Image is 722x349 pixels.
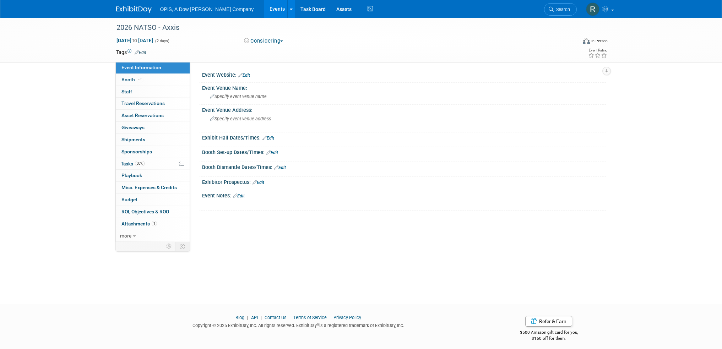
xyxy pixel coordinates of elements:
span: Sponsorships [121,149,152,154]
a: Privacy Policy [333,315,361,320]
div: Exhibitor Prospectus: [202,177,606,186]
span: [DATE] [DATE] [116,37,153,44]
a: Terms of Service [293,315,327,320]
a: Booth [116,74,190,86]
div: Event Venue Name: [202,83,606,92]
div: Booth Set-up Dates/Times: [202,147,606,156]
div: Booth Dismantle Dates/Times: [202,162,606,171]
a: Edit [266,150,278,155]
span: | [245,315,250,320]
span: more [120,233,131,239]
div: Event Format [535,37,608,48]
img: Format-Inperson.png [583,38,590,44]
button: Considering [241,37,286,45]
div: Event Rating [588,49,607,52]
a: ROI, Objectives & ROO [116,206,190,218]
a: Edit [274,165,286,170]
a: Event Information [116,62,190,73]
span: Asset Reservations [121,113,164,118]
td: Personalize Event Tab Strip [163,242,175,251]
span: Booth [121,77,143,82]
span: Budget [121,197,137,202]
a: Edit [253,180,264,185]
span: Attachments [121,221,157,227]
span: to [131,38,138,43]
a: more [116,230,190,242]
a: Blog [235,315,244,320]
sup: ® [317,322,319,326]
span: | [288,315,292,320]
a: Edit [135,50,146,55]
span: Playbook [121,173,142,178]
a: Giveaways [116,122,190,133]
div: $500 Amazon gift card for you, [492,325,606,341]
span: Misc. Expenses & Credits [121,185,177,190]
a: Shipments [116,134,190,146]
img: ExhibitDay [116,6,152,13]
a: Sponsorships [116,146,190,158]
div: Event Notes: [202,190,606,200]
span: Giveaways [121,125,145,130]
a: Travel Reservations [116,98,190,109]
a: Refer & Earn [525,316,572,327]
span: | [259,315,264,320]
div: Event Website: [202,70,606,79]
div: In-Person [591,38,608,44]
span: Specify event venue address [210,116,271,121]
td: Tags [116,49,146,56]
a: Staff [116,86,190,98]
span: 1 [152,221,157,226]
a: Playbook [116,170,190,181]
td: Toggle Event Tabs [175,242,190,251]
span: Staff [121,89,132,94]
a: Contact Us [265,315,287,320]
a: Edit [238,73,250,78]
a: Misc. Expenses & Credits [116,182,190,193]
i: Booth reservation complete [138,77,142,81]
span: Specify event venue name [210,94,267,99]
span: Tasks [121,161,145,167]
a: Asset Reservations [116,110,190,121]
div: Copyright © 2025 ExhibitDay, Inc. All rights reserved. ExhibitDay is a registered trademark of Ex... [116,321,481,329]
span: | [328,315,332,320]
a: Attachments1 [116,218,190,230]
a: Edit [262,136,274,141]
a: API [251,315,258,320]
div: $150 off for them. [492,336,606,342]
span: (2 days) [154,39,169,43]
a: Budget [116,194,190,206]
div: Exhibit Hall Dates/Times: [202,132,606,142]
div: Event Venue Address: [202,105,606,114]
span: Search [554,7,570,12]
span: Shipments [121,137,145,142]
a: Edit [233,193,245,198]
span: Event Information [121,65,161,70]
a: Search [544,3,577,16]
span: OPIS, A Dow [PERSON_NAME] Company [160,6,254,12]
span: Travel Reservations [121,100,165,106]
div: 2026 NATSO - Axxis [114,21,566,34]
span: 30% [135,161,145,166]
a: Tasks30% [116,158,190,170]
span: ROI, Objectives & ROO [121,209,169,214]
img: Renee Ortner [586,2,599,16]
